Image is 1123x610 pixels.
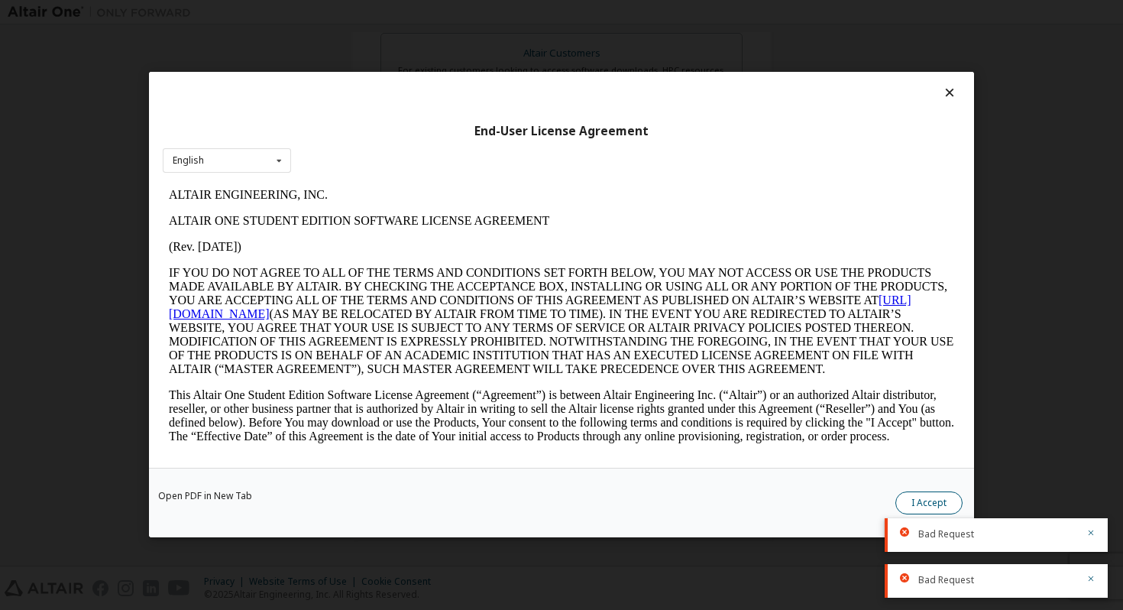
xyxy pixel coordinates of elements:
span: Bad Request [918,528,974,540]
span: Bad Request [918,574,974,586]
div: End-User License Agreement [163,124,960,139]
div: English [173,156,204,165]
a: [URL][DOMAIN_NAME] [6,112,749,138]
a: Open PDF in New Tab [158,492,252,501]
p: This Altair One Student Edition Software License Agreement (“Agreement”) is between Altair Engine... [6,206,791,261]
p: ALTAIR ENGINEERING, INC. [6,6,791,20]
p: (Rev. [DATE]) [6,58,791,72]
button: I Accept [895,492,963,515]
p: From time to time, Altair may modify this Agreement. Altair will use reasonable efforts to notify... [6,274,791,301]
p: ALTAIR ONE STUDENT EDITION SOFTWARE LICENSE AGREEMENT [6,32,791,46]
p: IF YOU DO NOT AGREE TO ALL OF THE TERMS AND CONDITIONS SET FORTH BELOW, YOU MAY NOT ACCESS OR USE... [6,84,791,194]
